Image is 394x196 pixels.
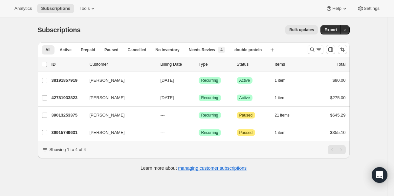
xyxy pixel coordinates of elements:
[275,61,308,68] div: Items
[90,77,125,84] span: [PERSON_NAME]
[161,130,165,135] span: ---
[161,113,165,118] span: ---
[275,111,297,120] button: 21 items
[38,26,81,33] span: Subscriptions
[155,47,179,53] span: No inventory
[239,113,253,118] span: Paused
[275,113,290,118] span: 21 items
[239,95,250,100] span: Active
[324,27,337,33] span: Export
[275,130,286,135] span: 1 item
[52,111,346,120] div: 39013253375[PERSON_NAME]---SuccessRecurringAttentionPaused21 items$645.29
[239,78,250,83] span: Active
[275,95,286,100] span: 1 item
[81,47,95,53] span: Prepaid
[60,47,72,53] span: Active
[79,6,90,11] span: Tools
[239,130,253,135] span: Paused
[330,113,346,118] span: $645.29
[275,78,286,83] span: 1 item
[332,6,341,11] span: Help
[330,130,346,135] span: $355.10
[128,47,146,53] span: Cancelled
[52,128,346,137] div: 39915749631[PERSON_NAME]---SuccessRecurringAttentionPaused1 item$355.10
[372,167,387,183] div: Open Intercom Messenger
[86,110,151,120] button: [PERSON_NAME]
[199,61,231,68] div: Type
[201,95,218,100] span: Recurring
[328,145,346,154] nav: Pagination
[267,45,277,54] button: Create new view
[52,61,84,68] p: ID
[201,113,218,118] span: Recurring
[330,95,346,100] span: $275.00
[41,6,70,11] span: Subscriptions
[275,76,293,85] button: 1 item
[52,93,346,102] div: 42781933823[PERSON_NAME][DATE]SuccessRecurringSuccessActive1 item$275.00
[104,47,119,53] span: Paused
[86,93,151,103] button: [PERSON_NAME]
[322,4,352,13] button: Help
[201,130,218,135] span: Recurring
[37,4,74,13] button: Subscriptions
[52,112,84,119] p: 39013253375
[161,78,174,83] span: [DATE]
[275,93,293,102] button: 1 item
[275,128,293,137] button: 1 item
[237,61,270,68] p: Status
[86,75,151,86] button: [PERSON_NAME]
[220,47,223,53] span: 4
[52,77,84,84] p: 38191857919
[308,45,323,54] button: Search and filter results
[86,127,151,138] button: [PERSON_NAME]
[52,76,346,85] div: 38191857919[PERSON_NAME][DATE]SuccessRecurringSuccessActive1 item$80.00
[234,47,262,53] span: double protein
[364,6,380,11] span: Settings
[326,45,335,54] button: Customize table column order and visibility
[161,61,193,68] p: Billing Date
[161,95,174,100] span: [DATE]
[50,146,86,153] p: Showing 1 to 4 of 4
[337,61,345,68] p: Total
[11,4,36,13] button: Analytics
[141,165,247,171] p: Learn more about
[90,129,125,136] span: [PERSON_NAME]
[289,27,314,33] span: Bulk updates
[52,95,84,101] p: 42781933823
[189,47,215,53] span: Needs Review
[90,112,125,119] span: [PERSON_NAME]
[14,6,32,11] span: Analytics
[338,45,347,54] button: Sort the results
[353,4,383,13] button: Settings
[333,78,346,83] span: $80.00
[201,78,218,83] span: Recurring
[52,129,84,136] p: 39915749631
[90,95,125,101] span: [PERSON_NAME]
[178,165,247,171] a: managing customer subscriptions
[52,61,346,68] div: IDCustomerBilling DateTypeStatusItemsTotal
[320,25,341,34] button: Export
[90,61,155,68] p: Customer
[76,4,100,13] button: Tools
[285,25,318,34] button: Bulk updates
[46,47,51,53] span: All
